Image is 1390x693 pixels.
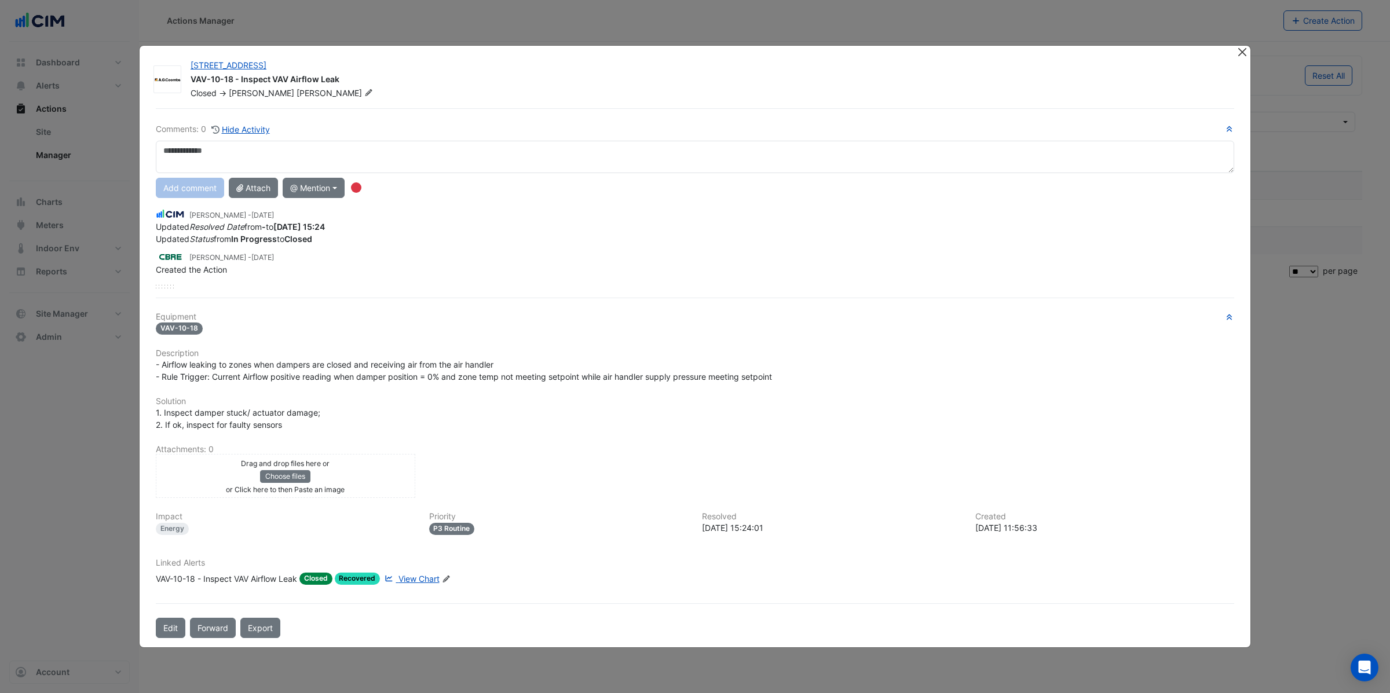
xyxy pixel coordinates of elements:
[156,208,185,221] img: CIM
[156,312,1234,322] h6: Equipment
[429,523,475,535] div: P3 Routine
[283,178,345,198] button: @ Mention
[975,522,1235,534] div: [DATE] 11:56:33
[156,558,1234,568] h6: Linked Alerts
[229,178,278,198] button: Attach
[156,222,325,232] span: Updated from to
[189,252,274,263] small: [PERSON_NAME] -
[335,573,381,585] span: Recovered
[351,182,361,193] div: Tooltip anchor
[156,322,203,335] span: VAV-10-18
[241,459,330,468] small: Drag and drop files here or
[262,222,266,232] strong: -
[191,74,1223,87] div: VAV-10-18 - Inspect VAV Airflow Leak
[1236,46,1248,58] button: Close
[156,360,772,382] span: - Airflow leaking to zones when dampers are closed and receiving air from the air handler - Rule ...
[189,210,274,221] small: [PERSON_NAME] -
[219,88,226,98] span: ->
[297,87,375,99] span: [PERSON_NAME]
[251,253,274,262] span: 2025-05-30 11:56:33
[229,88,294,98] span: [PERSON_NAME]
[189,234,214,244] em: Status
[156,397,1234,406] h6: Solution
[231,234,277,244] strong: In Progress
[156,349,1234,358] h6: Description
[156,408,320,430] span: 1. Inspect damper stuck/ actuator damage; 2. If ok, inspect for faulty sensors
[191,60,266,70] a: [STREET_ADDRESS]
[156,573,297,585] div: VAV-10-18 - Inspect VAV Airflow Leak
[156,512,415,522] h6: Impact
[1351,654,1378,681] div: Open Intercom Messenger
[211,123,270,136] button: Hide Activity
[284,234,312,244] strong: Closed
[156,445,1234,454] h6: Attachments: 0
[429,512,689,522] h6: Priority
[189,222,244,232] em: Resolved Date
[156,618,185,638] button: Edit
[154,74,181,86] img: AG Coombs
[226,485,345,494] small: or Click here to then Paste an image
[273,222,325,232] strong: 2025-07-10 15:24:01
[442,575,451,584] fa-icon: Edit Linked Alerts
[260,470,310,483] button: Choose files
[190,618,236,638] button: Forward
[156,234,312,244] span: Updated from to
[702,522,961,534] div: [DATE] 15:24:01
[156,265,227,274] span: Created the Action
[251,211,274,219] span: 2025-07-15 15:24:21
[398,574,440,584] span: View Chart
[240,618,280,638] a: Export
[156,123,270,136] div: Comments: 0
[975,512,1235,522] h6: Created
[382,573,439,585] a: View Chart
[156,250,185,263] img: CBRE Charter Hall
[156,523,189,535] div: Energy
[299,573,332,585] span: Closed
[191,88,217,98] span: Closed
[702,512,961,522] h6: Resolved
